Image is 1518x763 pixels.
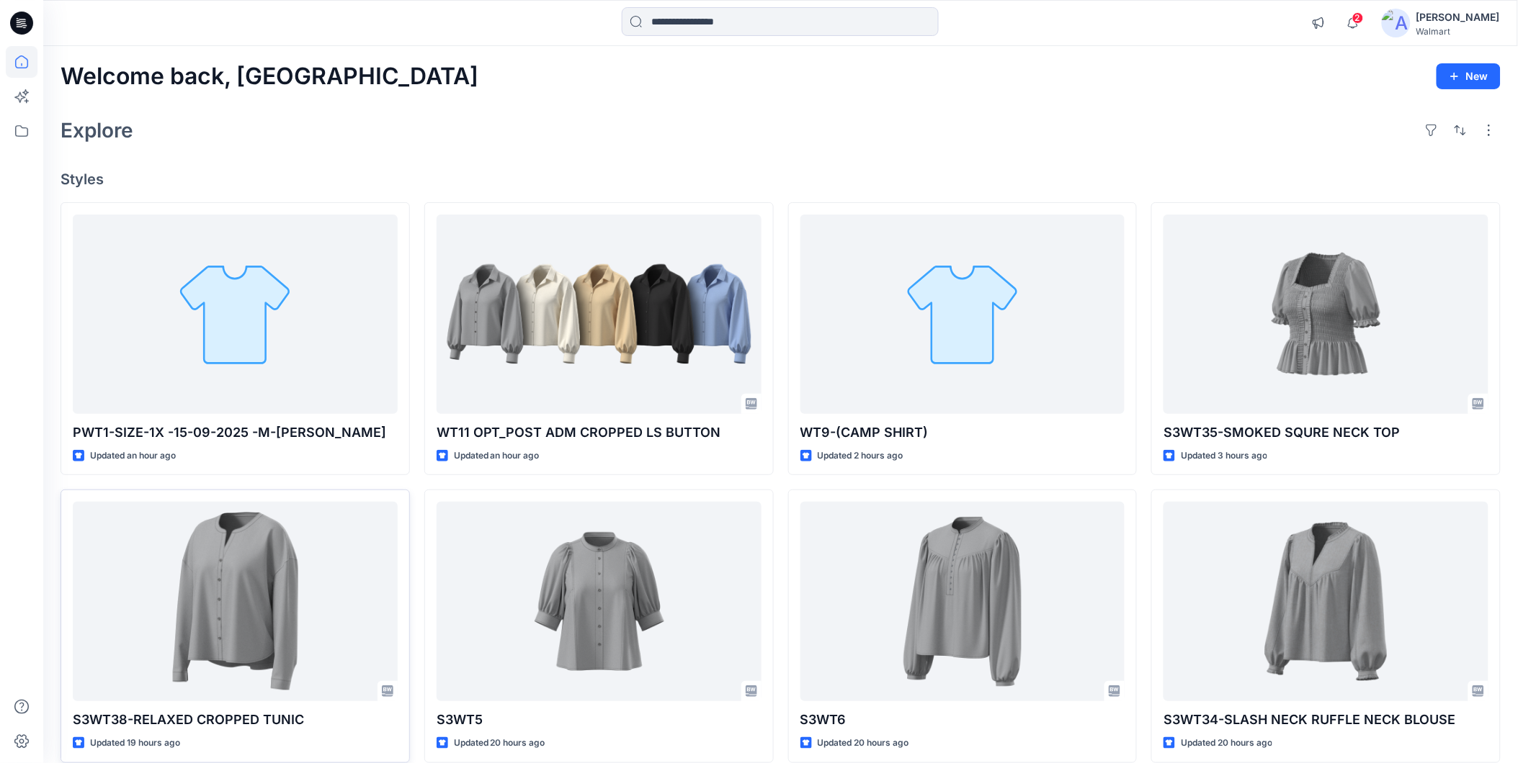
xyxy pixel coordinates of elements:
[437,423,762,443] p: WT11 OPT_POST ADM CROPPED LS BUTTON
[1164,502,1488,701] a: S3WT34-SLASH NECK RUFFLE NECK BLOUSE
[1164,215,1488,414] a: S3WT35-SMOKED SQURE NECK TOP
[1181,448,1267,464] p: Updated 3 hours ago
[90,736,180,751] p: Updated 19 hours ago
[73,710,398,730] p: S3WT38-RELAXED CROPPED TUNIC
[454,736,545,751] p: Updated 20 hours ago
[818,736,909,751] p: Updated 20 hours ago
[61,63,478,90] h2: Welcome back, [GEOGRAPHIC_DATA]
[73,423,398,443] p: PWT1-SIZE-1X -15-09-2025 -M-[PERSON_NAME]
[1352,12,1364,24] span: 2
[800,215,1125,414] a: WT9-(CAMP SHIRT)
[800,502,1125,701] a: S3WT6
[818,448,903,464] p: Updated 2 hours ago
[437,710,762,730] p: S3WT5
[1181,736,1272,751] p: Updated 20 hours ago
[73,502,398,701] a: S3WT38-RELAXED CROPPED TUNIC
[437,215,762,414] a: WT11 OPT_POST ADM CROPPED LS BUTTON
[61,171,1501,188] h4: Styles
[1164,423,1488,443] p: S3WT35-SMOKED SQURE NECK TOP
[1416,9,1500,26] div: [PERSON_NAME]
[90,448,176,464] p: Updated an hour ago
[1382,9,1411,37] img: avatar
[73,215,398,414] a: PWT1-SIZE-1X -15-09-2025 -M-SADDAM
[800,710,1125,730] p: S3WT6
[1164,710,1488,730] p: S3WT34-SLASH NECK RUFFLE NECK BLOUSE
[454,448,540,464] p: Updated an hour ago
[1416,26,1500,37] div: Walmart
[1437,63,1501,89] button: New
[800,423,1125,443] p: WT9-(CAMP SHIRT)
[61,119,133,142] h2: Explore
[437,502,762,701] a: S3WT5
